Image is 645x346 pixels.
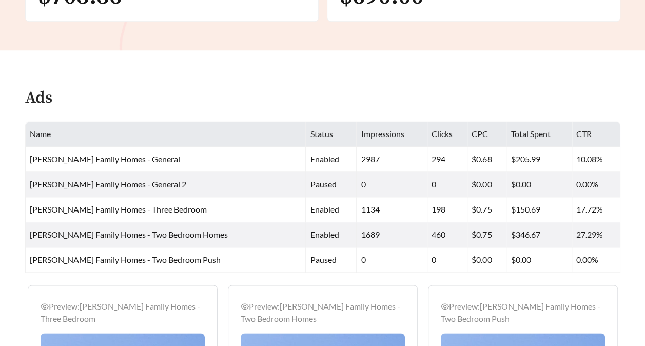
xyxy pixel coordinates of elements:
[30,154,180,164] span: [PERSON_NAME] Family Homes - General
[41,300,205,325] div: Preview: [PERSON_NAME] Family Homes - Three Bedroom
[357,247,427,273] td: 0
[357,222,427,247] td: 1689
[572,222,620,247] td: 27.29%
[506,197,572,222] td: $150.69
[467,222,506,247] td: $0.75
[506,122,572,147] th: Total Spent
[306,122,357,147] th: Status
[427,247,468,273] td: 0
[572,247,620,273] td: 0.00%
[30,229,228,239] span: [PERSON_NAME] Family Homes - Two Bedroom Homes
[572,147,620,172] td: 10.08%
[467,247,506,273] td: $0.00
[441,302,449,311] span: eye
[467,197,506,222] td: $0.75
[427,197,468,222] td: 198
[427,172,468,197] td: 0
[472,129,488,139] span: CPC
[30,179,186,189] span: [PERSON_NAME] Family Homes - General 2
[467,147,506,172] td: $0.68
[357,197,427,222] td: 1134
[241,302,249,311] span: eye
[357,122,427,147] th: Impressions
[572,197,620,222] td: 17.72%
[506,172,572,197] td: $0.00
[310,179,336,189] span: paused
[30,204,207,214] span: [PERSON_NAME] Family Homes - Three Bedroom
[357,172,427,197] td: 0
[30,255,221,264] span: [PERSON_NAME] Family Homes - Two Bedroom Push
[427,222,468,247] td: 460
[310,229,339,239] span: enabled
[427,147,468,172] td: 294
[506,147,572,172] td: $205.99
[26,122,306,147] th: Name
[467,172,506,197] td: $0.00
[310,204,339,214] span: enabled
[357,147,427,172] td: 2987
[427,122,468,147] th: Clicks
[310,154,339,164] span: enabled
[441,300,605,325] div: Preview: [PERSON_NAME] Family Homes - Two Bedroom Push
[572,172,620,197] td: 0.00%
[310,255,336,264] span: paused
[506,222,572,247] td: $346.67
[241,300,405,325] div: Preview: [PERSON_NAME] Family Homes - Two Bedroom Homes
[506,247,572,273] td: $0.00
[25,89,52,107] h4: Ads
[41,302,49,311] span: eye
[576,129,592,139] span: CTR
